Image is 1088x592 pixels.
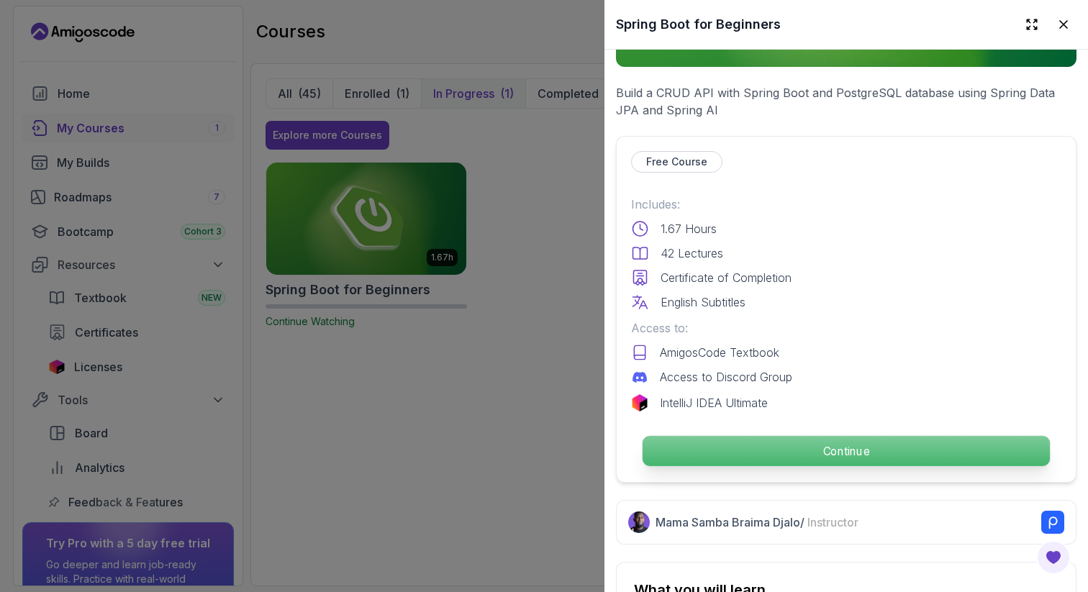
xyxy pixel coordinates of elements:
img: Nelson Djalo [628,511,650,533]
button: Continue [642,435,1051,467]
p: Mama Samba Braima Djalo / [656,514,858,531]
p: IntelliJ IDEA Ultimate [660,394,768,411]
button: Expand drawer [1019,12,1045,37]
p: Access to: [631,319,1061,337]
h2: Spring Boot for Beginners [616,14,781,35]
p: Certificate of Completion [661,269,792,286]
p: Includes: [631,196,1061,213]
button: Open Feedback Button [1036,540,1071,575]
span: Instructor [807,515,858,529]
p: 42 Lectures [661,245,723,262]
img: jetbrains logo [631,394,648,411]
p: 1.67 Hours [661,220,717,237]
p: AmigosCode Textbook [660,344,779,361]
p: English Subtitles [661,293,745,311]
p: Continue [643,436,1050,466]
p: Free Course [646,155,707,169]
p: Access to Discord Group [660,368,792,386]
p: Build a CRUD API with Spring Boot and PostgreSQL database using Spring Data JPA and Spring AI [616,84,1076,119]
